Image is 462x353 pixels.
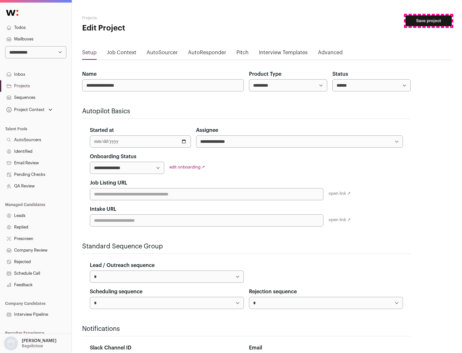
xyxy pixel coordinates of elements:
[22,338,56,343] p: [PERSON_NAME]
[406,15,452,26] button: Save project
[90,262,155,269] label: Lead / Outreach sequence
[82,324,411,333] h2: Notifications
[332,70,348,78] label: Status
[90,344,131,352] label: Slack Channel ID
[147,49,178,59] a: AutoSourcer
[90,205,116,213] label: Intake URL
[5,107,45,112] div: Project Context
[82,107,411,116] h2: Autopilot Basics
[259,49,308,59] a: Interview Templates
[90,153,136,160] label: Onboarding Status
[188,49,226,59] a: AutoResponder
[169,165,205,169] a: edit onboarding ↗
[90,126,114,134] label: Started at
[318,49,343,59] a: Advanced
[249,344,403,352] div: Email
[82,242,411,251] h2: Standard Sequence Group
[90,288,142,296] label: Scheduling sequence
[5,105,54,114] button: Open dropdown
[249,288,297,296] label: Rejection sequence
[82,49,97,59] a: Setup
[90,179,127,187] label: Job Listing URL
[107,49,136,59] a: Job Context
[249,70,281,78] label: Product Type
[82,70,97,78] label: Name
[3,6,22,19] img: Wellfound
[236,49,249,59] a: Pitch
[22,343,43,349] p: Bagelicious
[4,336,18,350] img: nopic.png
[82,23,205,33] h1: Edit Project
[82,15,205,21] h2: Projects
[3,336,58,350] button: Open dropdown
[196,126,218,134] label: Assignee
